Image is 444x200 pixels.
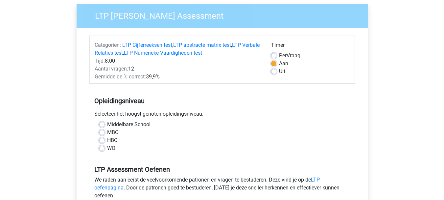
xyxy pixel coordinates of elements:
[87,8,363,21] h3: LTP [PERSON_NAME] Assessment
[89,110,355,121] div: Selecteer het hoogst genoten opleidingsniveau.
[95,73,146,80] span: Gemiddelde % correct:
[90,57,266,65] div: 8:00
[279,68,285,75] label: Uit
[271,41,350,52] div: Timer
[90,73,266,81] div: 39,9%
[90,65,266,73] div: 12
[95,42,121,48] span: Categoriën:
[279,60,288,68] label: Aan
[173,42,231,48] a: LTP abstracte matrix test
[107,136,118,144] label: HBO
[107,129,119,136] label: MBO
[107,121,151,129] label: Middelbare School
[90,41,266,57] div: , , ,
[124,50,202,56] a: LTP Numerieke Vaardigheden test
[94,165,350,173] h5: LTP Assessment Oefenen
[107,144,115,152] label: WO
[122,42,172,48] a: LTP Cijferreeksen test
[94,94,350,107] h5: Opleidingsniveau
[279,52,287,59] span: Per
[279,52,300,60] label: Vraag
[95,58,105,64] span: Tijd:
[95,66,128,72] span: Aantal vragen:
